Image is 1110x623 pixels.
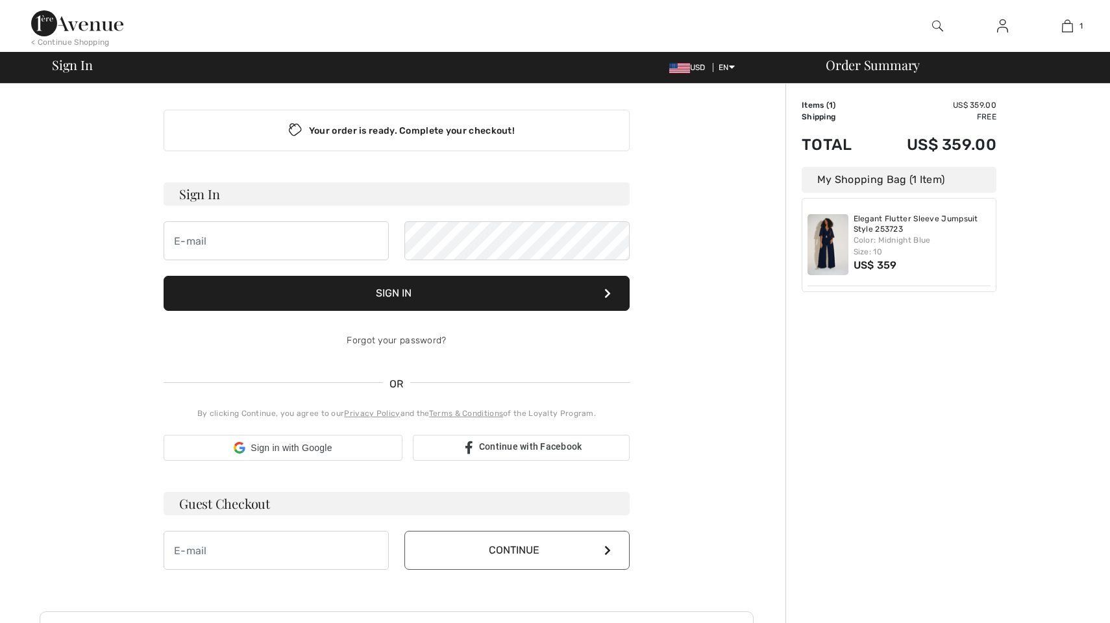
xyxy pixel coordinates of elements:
[164,276,630,311] button: Sign In
[854,259,897,271] span: US$ 359
[251,441,332,455] span: Sign in with Google
[802,123,872,167] td: Total
[404,531,630,570] button: Continue
[808,214,848,275] img: Elegant Flutter Sleeve Jumpsuit Style 253723
[802,111,872,123] td: Shipping
[802,99,872,111] td: Items ( )
[31,10,123,36] img: 1ère Avenue
[164,408,630,419] div: By clicking Continue, you agree to our and the of the Loyalty Program.
[164,531,389,570] input: E-mail
[164,182,630,206] h3: Sign In
[383,376,410,392] span: OR
[429,409,503,418] a: Terms & Conditions
[669,63,690,73] img: US Dollar
[52,58,92,71] span: Sign In
[802,167,996,193] div: My Shopping Bag (1 Item)
[164,110,630,151] div: Your order is ready. Complete your checkout!
[719,63,735,72] span: EN
[164,492,630,515] h3: Guest Checkout
[344,409,400,418] a: Privacy Policy
[164,435,402,461] div: Sign in with Google
[829,101,833,110] span: 1
[810,58,1102,71] div: Order Summary
[854,234,991,258] div: Color: Midnight Blue Size: 10
[669,63,711,72] span: USD
[413,435,630,461] a: Continue with Facebook
[347,335,446,346] a: Forgot your password?
[479,441,582,452] span: Continue with Facebook
[164,221,389,260] input: E-mail
[31,36,110,48] div: < Continue Shopping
